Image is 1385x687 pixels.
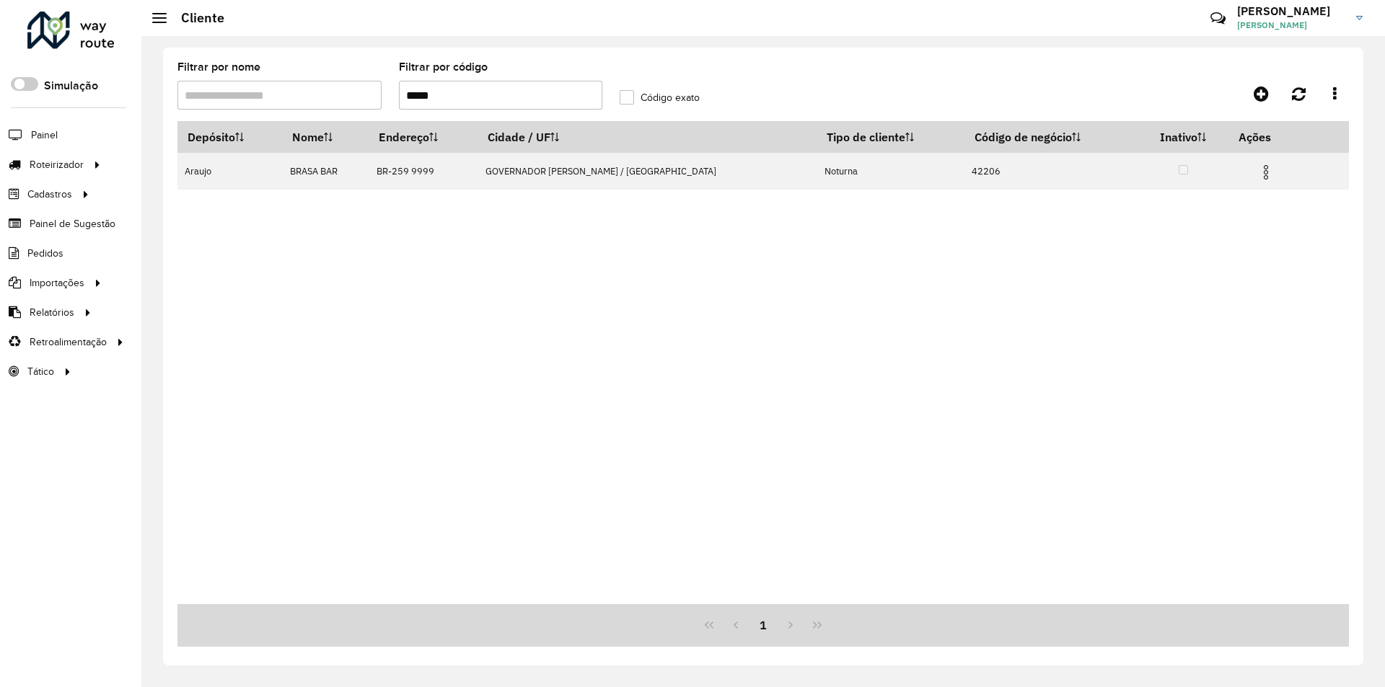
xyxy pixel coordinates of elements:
[1237,19,1345,32] span: [PERSON_NAME]
[177,122,282,153] th: Depósito
[30,157,84,172] span: Roteirizador
[30,275,84,291] span: Importações
[817,153,964,190] td: Noturna
[964,153,1138,190] td: 42206
[27,187,72,202] span: Cadastros
[478,122,817,153] th: Cidade / UF
[369,153,478,190] td: BR-259 9999
[44,77,98,94] label: Simulação
[30,216,115,231] span: Painel de Sugestão
[1202,3,1234,34] a: Contato Rápido
[30,334,107,350] span: Retroalimentação
[620,90,700,105] label: Código exato
[282,122,369,153] th: Nome
[1138,122,1228,153] th: Inativo
[399,58,488,76] label: Filtrar por código
[817,122,964,153] th: Tipo de cliente
[31,128,58,143] span: Painel
[1237,4,1345,18] h3: [PERSON_NAME]
[1228,122,1315,152] th: Ações
[177,153,282,190] td: Araujo
[964,122,1138,153] th: Código de negócio
[478,153,817,190] td: GOVERNADOR [PERSON_NAME] / [GEOGRAPHIC_DATA]
[30,305,74,320] span: Relatórios
[167,10,224,26] h2: Cliente
[369,122,478,153] th: Endereço
[27,246,63,261] span: Pedidos
[177,58,260,76] label: Filtrar por nome
[749,611,777,639] button: 1
[27,364,54,379] span: Tático
[282,153,369,190] td: BRASA BAR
